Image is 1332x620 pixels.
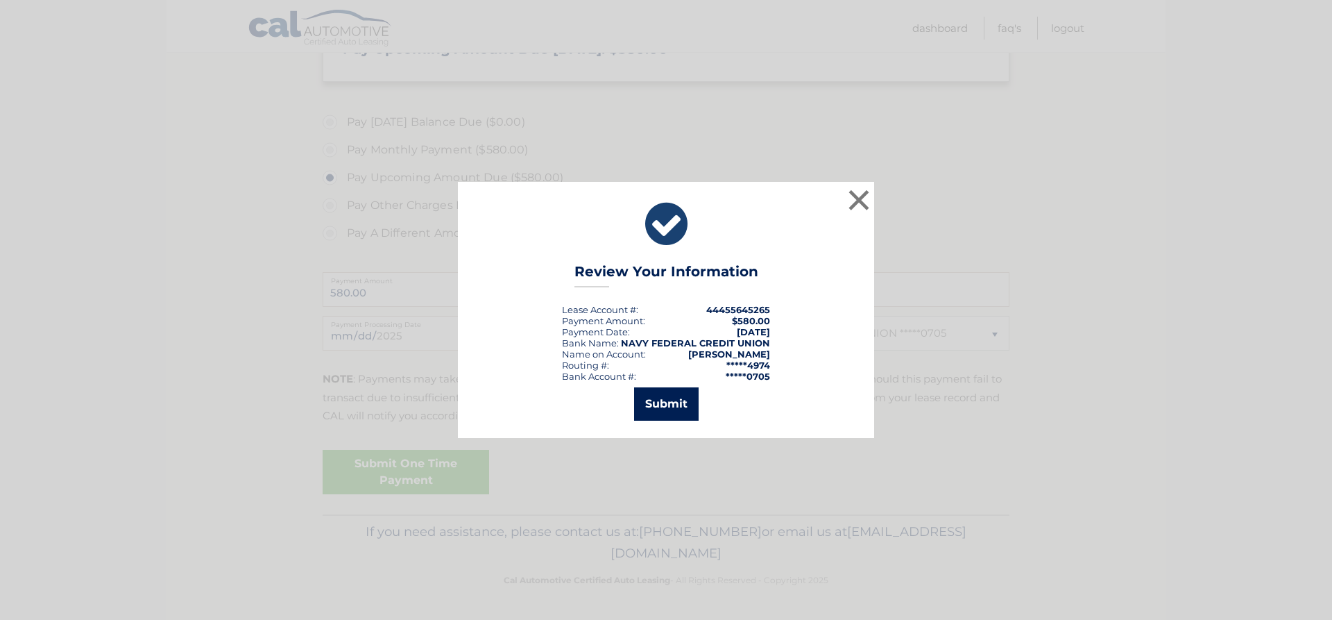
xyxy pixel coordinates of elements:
h3: Review Your Information [574,263,758,287]
span: Payment Date [562,326,628,337]
button: Submit [634,387,699,421]
div: Name on Account: [562,349,646,360]
div: Bank Account #: [562,371,636,382]
div: Routing #: [562,360,609,371]
strong: 44455645265 [706,304,770,315]
button: × [845,186,873,214]
div: Bank Name: [562,337,619,349]
div: Payment Amount: [562,315,645,326]
strong: [PERSON_NAME] [688,349,770,360]
div: Lease Account #: [562,304,638,315]
span: $580.00 [732,315,770,326]
strong: NAVY FEDERAL CREDIT UNION [621,337,770,349]
div: : [562,326,630,337]
span: [DATE] [737,326,770,337]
